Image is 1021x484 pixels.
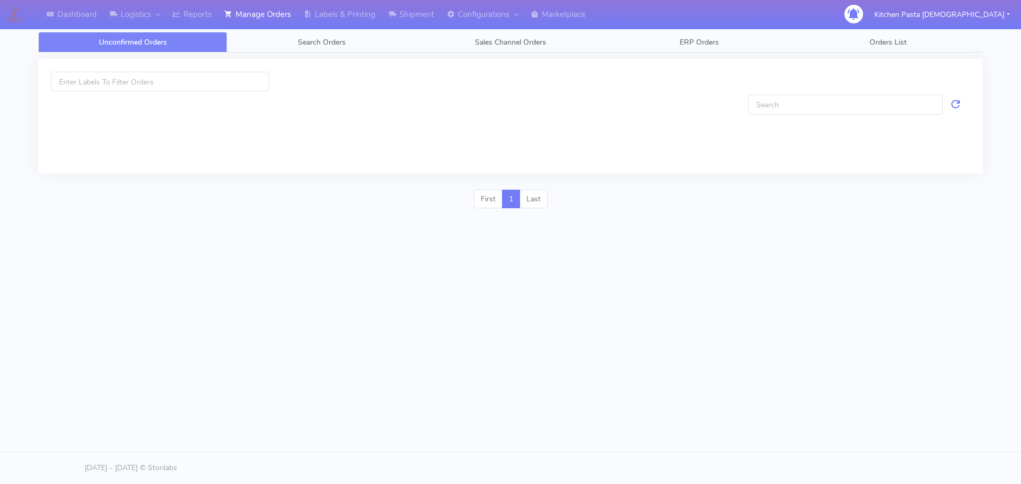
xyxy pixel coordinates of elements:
[680,37,719,47] span: ERP Orders
[869,37,907,47] span: Orders List
[99,37,167,47] span: Unconfirmed Orders
[38,32,983,53] ul: Tabs
[502,190,520,209] a: 1
[51,72,269,91] input: Enter Labels To Filter Orders
[298,37,346,47] span: Search Orders
[866,4,1018,26] button: Kitchen Pasta [DEMOGRAPHIC_DATA]
[748,95,943,114] input: Search
[475,37,546,47] span: Sales Channel Orders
